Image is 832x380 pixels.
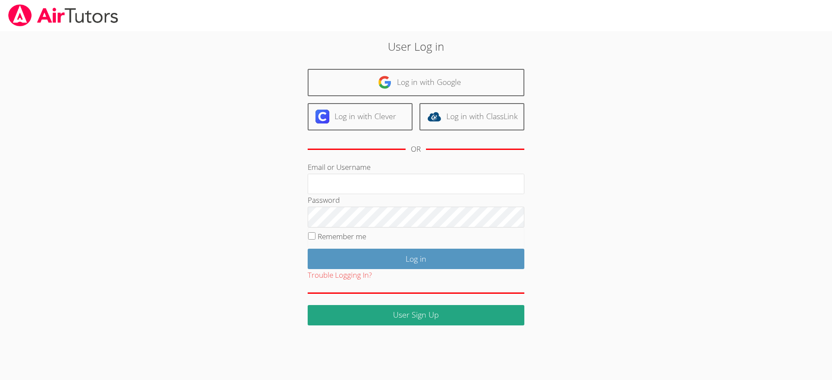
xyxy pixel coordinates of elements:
button: Trouble Logging In? [308,269,372,282]
label: Email or Username [308,162,370,172]
h2: User Log in [192,38,641,55]
a: Log in with Clever [308,103,413,130]
input: Log in [308,249,524,269]
img: classlink-logo-d6bb404cc1216ec64c9a2012d9dc4662098be43eaf13dc465df04b49fa7ab582.svg [427,110,441,123]
a: User Sign Up [308,305,524,325]
label: Remember me [318,231,366,241]
img: clever-logo-6eab21bc6e7a338710f1a6ff85c0baf02591cd810cc4098c63d3a4b26e2feb20.svg [315,110,329,123]
div: OR [411,143,421,156]
img: google-logo-50288ca7cdecda66e5e0955fdab243c47b7ad437acaf1139b6f446037453330a.svg [378,75,392,89]
img: airtutors_banner-c4298cdbf04f3fff15de1276eac7730deb9818008684d7c2e4769d2f7ddbe033.png [7,4,119,26]
a: Log in with Google [308,69,524,96]
label: Password [308,195,340,205]
a: Log in with ClassLink [419,103,524,130]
